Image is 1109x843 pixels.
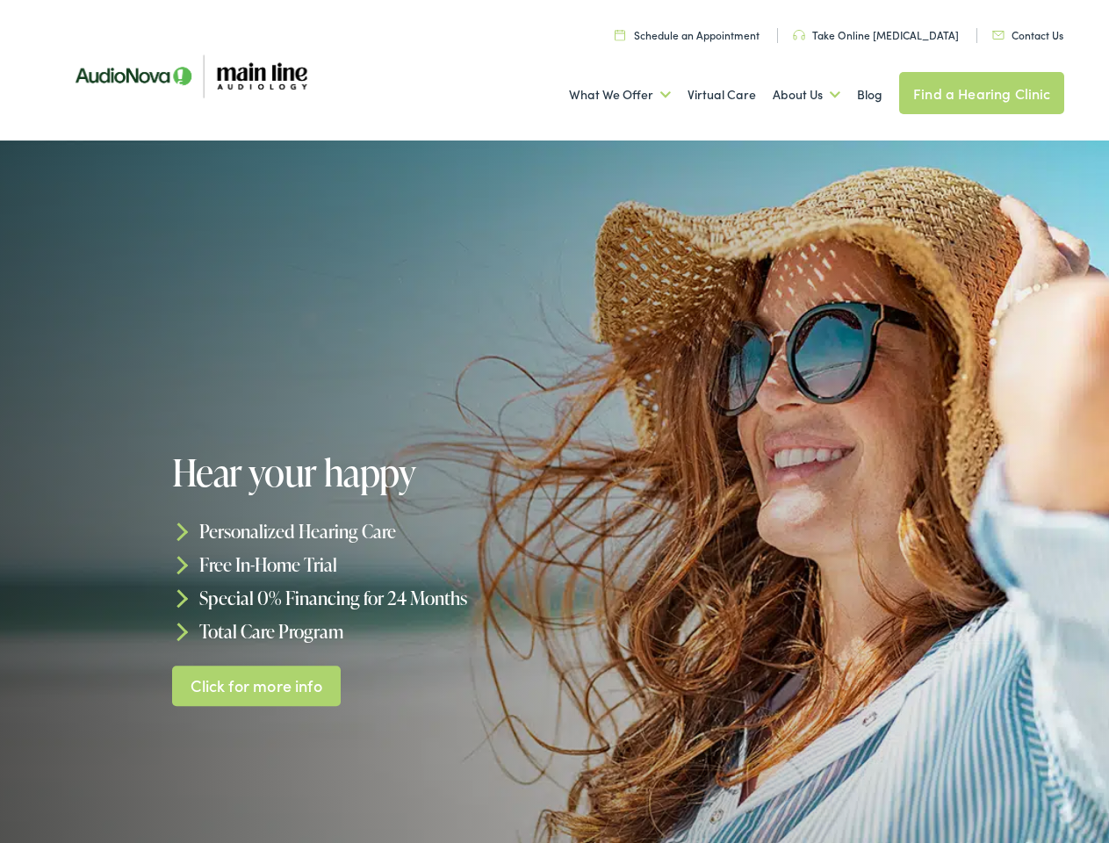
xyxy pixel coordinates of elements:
[172,581,560,615] li: Special 0% Financing for 24 Months
[615,29,625,40] img: utility icon
[899,72,1064,114] a: Find a Hearing Clinic
[172,666,342,707] a: Click for more info
[688,62,756,127] a: Virtual Care
[172,615,560,648] li: Total Care Program
[857,62,882,127] a: Blog
[615,27,760,42] a: Schedule an Appointment
[569,62,671,127] a: What We Offer
[172,515,560,548] li: Personalized Hearing Care
[793,30,805,40] img: utility icon
[793,27,959,42] a: Take Online [MEDICAL_DATA]
[992,27,1063,42] a: Contact Us
[172,452,560,493] h1: Hear your happy
[992,31,1005,40] img: utility icon
[172,548,560,581] li: Free In-Home Trial
[773,62,840,127] a: About Us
